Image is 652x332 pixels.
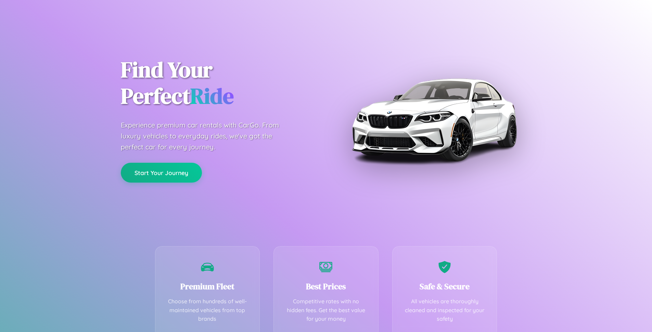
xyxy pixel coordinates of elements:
h1: Find Your Perfect [121,57,316,109]
p: Experience premium car rentals with CarGo. From luxury vehicles to everyday rides, we've got the ... [121,120,292,152]
p: Choose from hundreds of well-maintained vehicles from top brands [166,297,250,323]
h3: Best Prices [284,281,368,292]
button: Start Your Journey [121,163,202,183]
p: Competitive rates with no hidden fees. Get the best value for your money [284,297,368,323]
h3: Safe & Secure [403,281,487,292]
img: Premium BMW car rental vehicle [348,34,520,205]
p: All vehicles are thoroughly cleaned and inspected for your safety [403,297,487,323]
span: Ride [190,81,234,111]
h3: Premium Fleet [166,281,250,292]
